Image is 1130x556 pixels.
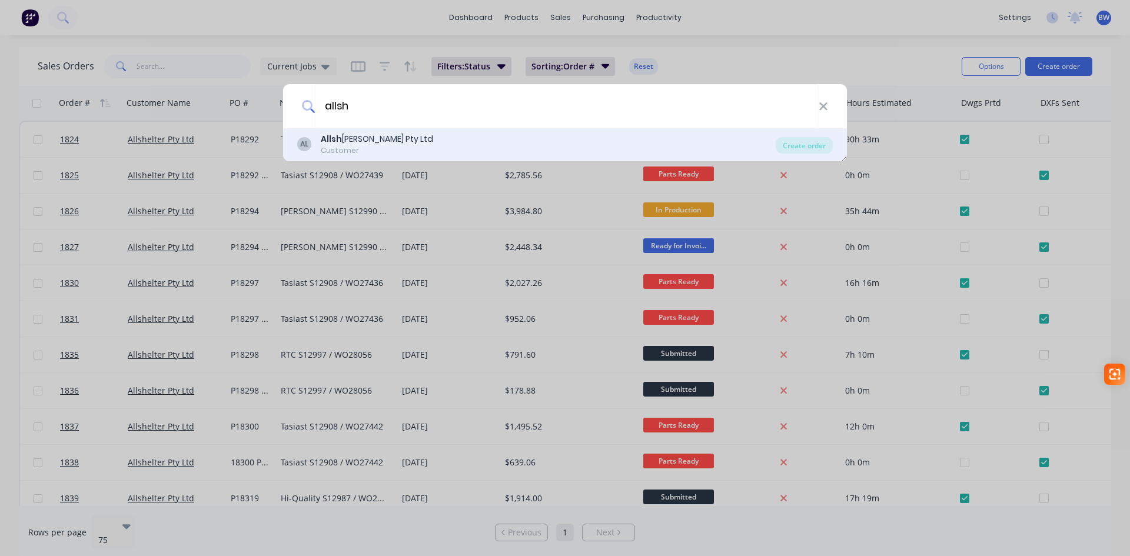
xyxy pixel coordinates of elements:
div: Create order [776,137,833,154]
input: Enter a customer name to create a new order... [315,84,819,128]
div: AL [297,137,311,151]
div: [PERSON_NAME] Pty Ltd [321,133,433,145]
b: Allsh [321,133,342,145]
div: Customer [321,145,433,156]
